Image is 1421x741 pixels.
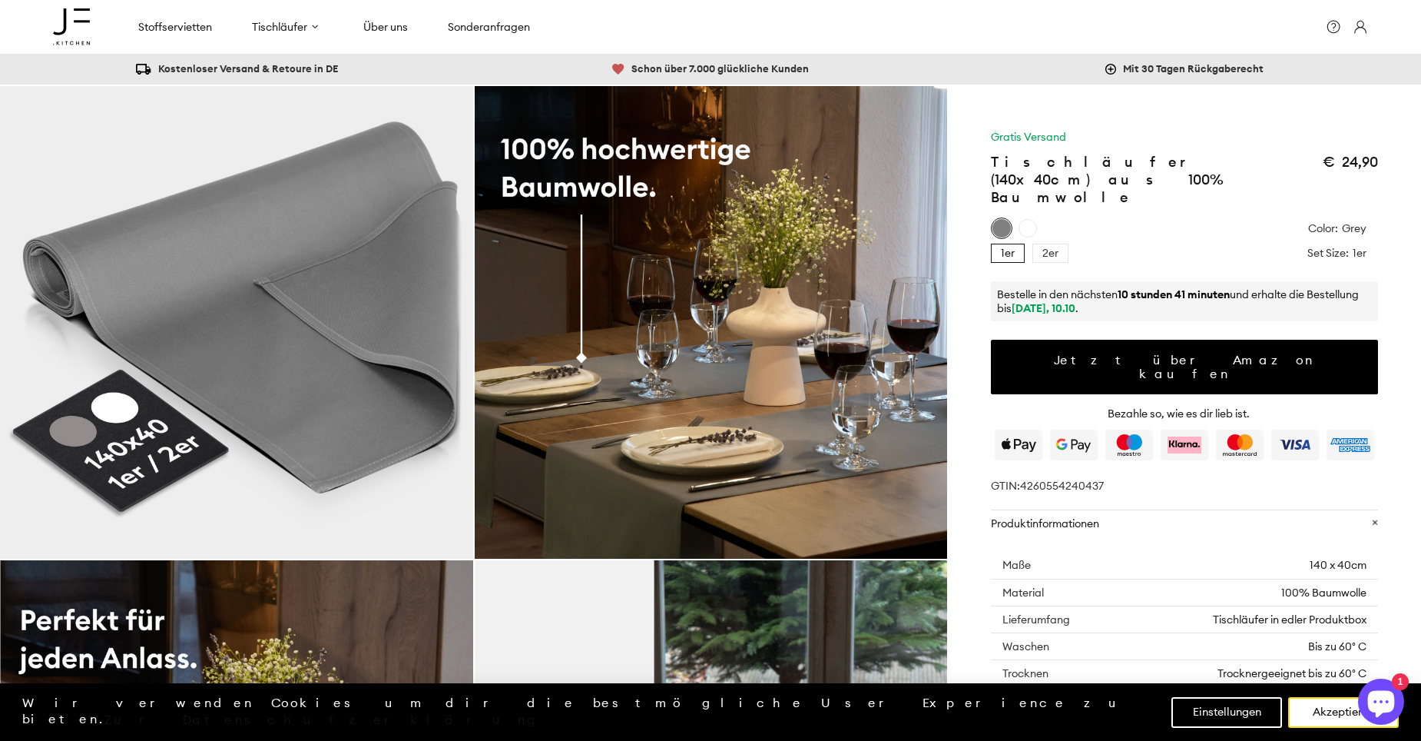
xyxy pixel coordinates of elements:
td: Material [991,579,1100,606]
span: €24,90 [1323,153,1378,171]
td: Bis zu 60° C [1099,633,1377,660]
span: Über uns [363,20,408,34]
span: Tischläufer [252,20,307,34]
inbox-online-store-chat: Onlineshop-Chat von Shopify [1353,679,1409,729]
p: GTIN: [991,479,1378,493]
span: Schon über 7.000 glückliche Kunden [612,61,809,75]
td: Tischläufer in edler Produktbox [1099,606,1377,633]
h1: Tischläufer (140x40cm) aus 100% Baumwolle [991,153,1281,207]
div: White [1019,219,1037,238]
div: 1er [991,244,1025,263]
span: Produktinformationen [991,510,1378,537]
label: Bezahle so, wie es dir lieb ist. [1108,407,1250,420]
span: Color: [1308,221,1338,235]
span: Sonderanfragen [448,20,530,34]
span: Wir verwenden Cookies um dir die bestmögliche User Experience zu bieten. [22,695,1134,726]
span: 4260554240437 [1020,479,1104,493]
span: Kostenloser Versand & Retoure in DE [136,61,338,75]
div: Gratis Versand [991,129,1066,147]
button: Akzeptieren [1288,697,1399,728]
span: 1er [1353,246,1366,260]
td: Trocknergeeignet bis zu 60° C [1099,660,1377,687]
td: Maße [991,552,1100,579]
img: GridImage2_960x960_crop_center.jpg [475,86,948,560]
a: Zur Datenschutzerklärung (opens in a new tab) [102,709,548,729]
span: [DATE], 10.10 [1012,301,1075,315]
button: Einstellungen [1171,697,1282,728]
span: Mit 30 Tagen Rückgaberecht [1105,61,1264,75]
td: 140 x 40cm [1099,552,1377,579]
span: Grey [1342,221,1366,235]
span: 10 stunden 41 minuten [1118,287,1230,301]
td: Lieferumfang [991,606,1100,633]
span: Stoffservietten [138,20,212,34]
div: Bestelle in den nächsten und erhalte die Bestellung bis [991,281,1378,321]
a: [DOMAIN_NAME]® [53,5,90,49]
span: . [1075,301,1078,315]
td: Waschen [991,633,1100,660]
td: 100% Baumwolle [1099,579,1377,606]
div: 2er [1032,244,1068,263]
a: Jetzt über Amazon kaufen [991,340,1378,394]
span: Set size: [1307,246,1349,260]
td: Trocknen [991,660,1100,687]
div: Grey [992,219,1011,238]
